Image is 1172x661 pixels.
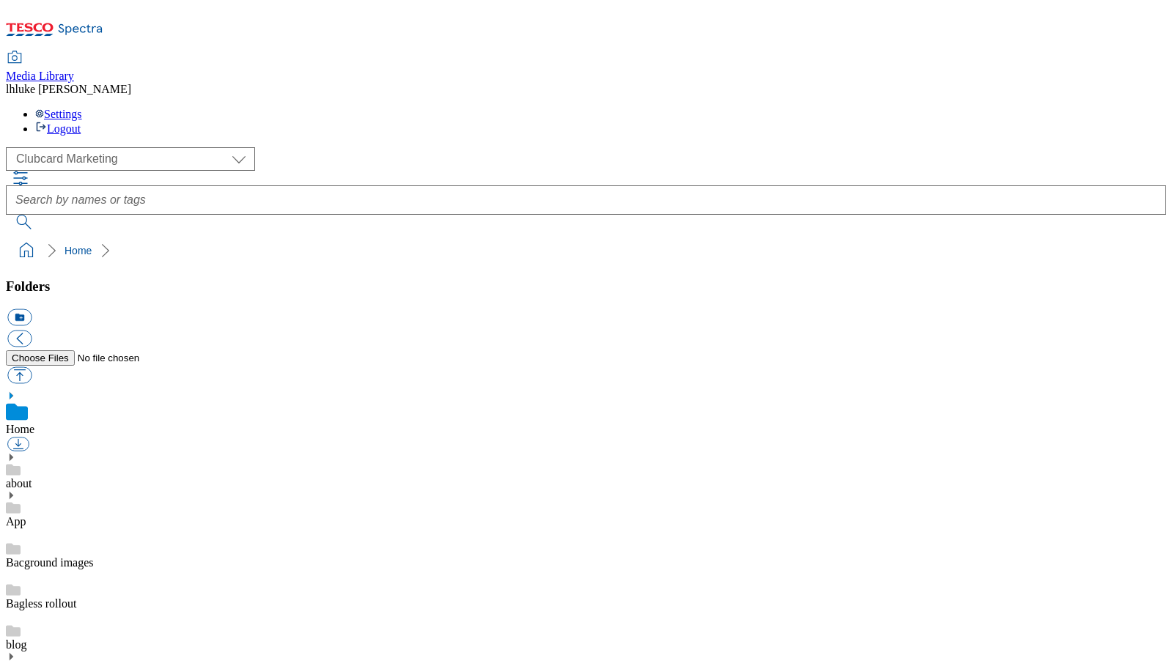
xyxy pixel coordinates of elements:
[35,108,82,120] a: Settings
[6,515,26,528] a: App
[6,185,1166,215] input: Search by names or tags
[35,122,81,135] a: Logout
[6,52,74,83] a: Media Library
[6,83,15,95] span: lh
[6,597,76,610] a: Bagless rollout
[6,278,1166,295] h3: Folders
[6,477,32,490] a: about
[65,245,92,256] a: Home
[6,556,94,569] a: Bacground images
[15,83,131,95] span: luke [PERSON_NAME]
[6,638,26,651] a: blog
[6,237,1166,265] nav: breadcrumb
[6,70,74,82] span: Media Library
[15,239,38,262] a: home
[6,423,34,435] a: Home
